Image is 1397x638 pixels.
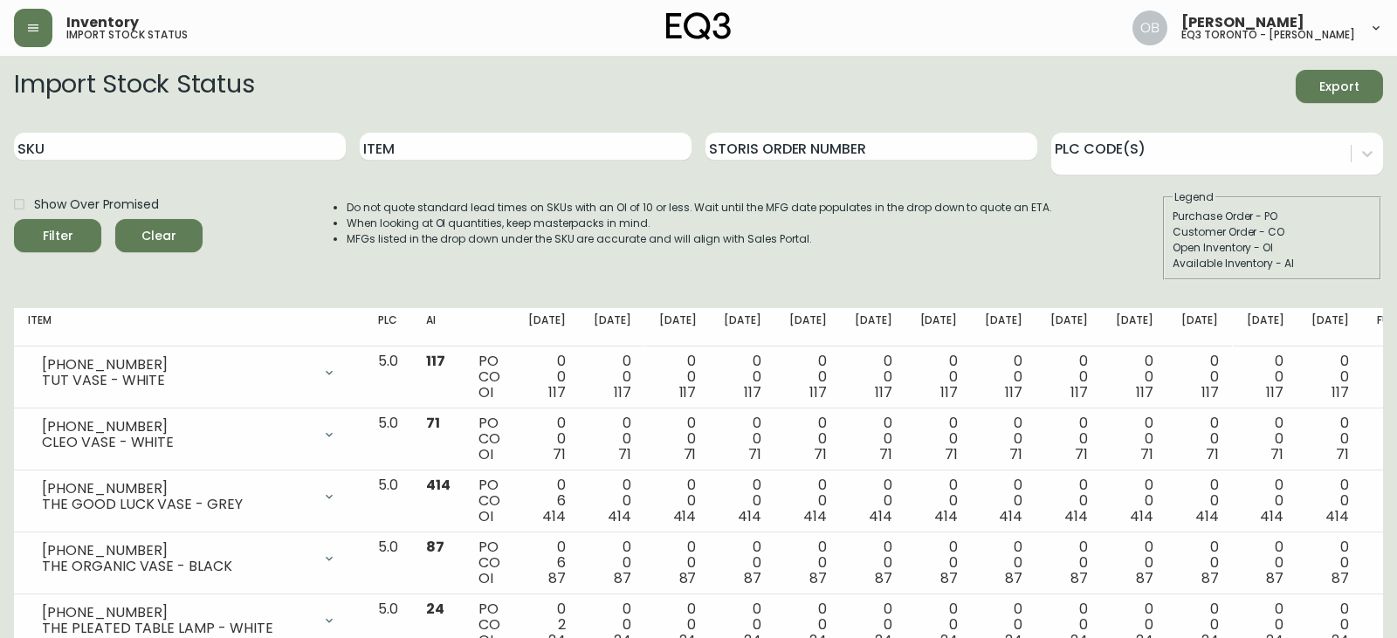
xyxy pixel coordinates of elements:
span: 71 [1140,444,1153,464]
span: 414 [1064,506,1088,526]
div: 0 0 [789,539,827,587]
div: 0 0 [594,539,631,587]
div: Available Inventory - AI [1173,256,1372,271]
div: 0 0 [1181,477,1219,525]
span: 71 [814,444,827,464]
div: THE ORGANIC VASE - BLACK [42,559,312,574]
span: 71 [1009,444,1022,464]
div: [PHONE_NUMBER] [42,481,312,497]
span: 414 [1325,506,1349,526]
span: 87 [1136,568,1153,588]
div: 0 0 [1311,477,1349,525]
span: 71 [945,444,958,464]
span: 24 [426,599,444,619]
span: OI [478,444,493,464]
li: When looking at OI quantities, keep masterpacks in mind. [347,216,1052,231]
span: OI [478,382,493,402]
div: 0 0 [855,539,892,587]
div: 0 0 [528,353,566,401]
div: PO CO [478,477,500,525]
div: 0 0 [724,477,761,525]
td: 5.0 [364,532,412,594]
div: 0 0 [724,539,761,587]
span: [PERSON_NAME] [1181,16,1304,30]
span: 87 [875,568,892,588]
span: 414 [608,506,631,526]
div: 0 0 [920,415,958,463]
span: 117 [1005,382,1022,402]
span: 87 [940,568,958,588]
span: 71 [879,444,892,464]
div: PO CO [478,539,500,587]
img: 8e0065c524da89c5c924d5ed86cfe468 [1132,10,1167,45]
span: 87 [1201,568,1219,588]
div: 0 0 [659,353,697,401]
div: 0 0 [1247,415,1284,463]
div: 0 0 [789,477,827,525]
li: Do not quote standard lead times on SKUs with an OI of 10 or less. Wait until the MFG date popula... [347,200,1052,216]
div: 0 0 [1050,353,1088,401]
div: 0 0 [985,415,1022,463]
span: 87 [1005,568,1022,588]
div: [PHONE_NUMBER] [42,419,312,435]
span: 87 [1266,568,1283,588]
span: 71 [426,413,440,433]
div: Customer Order - CO [1173,224,1372,240]
td: 5.0 [364,408,412,470]
span: Inventory [66,16,139,30]
div: 0 0 [985,539,1022,587]
span: 117 [940,382,958,402]
div: [PHONE_NUMBER] [42,605,312,621]
div: 0 0 [1311,415,1349,463]
td: 5.0 [364,470,412,532]
span: 414 [934,506,958,526]
span: 71 [684,444,697,464]
th: [DATE] [1036,308,1102,346]
span: 117 [1266,382,1283,402]
span: 414 [1195,506,1219,526]
div: 0 0 [855,477,892,525]
th: [DATE] [1233,308,1298,346]
div: 0 0 [1247,353,1284,401]
div: 0 0 [985,477,1022,525]
th: [DATE] [710,308,775,346]
span: 117 [809,382,827,402]
span: Export [1310,76,1369,98]
span: 414 [999,506,1022,526]
div: 0 6 [528,477,566,525]
div: Purchase Order - PO [1173,209,1372,224]
div: 0 0 [789,353,827,401]
div: 0 0 [1116,353,1153,401]
span: 414 [803,506,827,526]
div: 0 0 [528,415,566,463]
span: 87 [614,568,631,588]
div: 0 0 [920,353,958,401]
div: 0 6 [528,539,566,587]
span: 87 [679,568,697,588]
span: 414 [869,506,892,526]
h2: Import Stock Status [14,70,254,103]
span: 87 [744,568,761,588]
button: Clear [115,219,203,252]
span: 117 [548,382,566,402]
span: 117 [614,382,631,402]
span: 71 [553,444,566,464]
div: 0 0 [594,353,631,401]
span: 414 [542,506,566,526]
span: 87 [809,568,827,588]
button: Export [1296,70,1383,103]
th: AI [412,308,465,346]
span: 414 [1130,506,1153,526]
div: [PHONE_NUMBER]THE GOOD LUCK VASE - GREY [28,477,350,516]
div: 0 0 [1181,539,1219,587]
div: THE PLEATED TABLE LAMP - WHITE [42,621,312,636]
span: 71 [618,444,631,464]
th: PLC [364,308,412,346]
div: 0 0 [1311,539,1349,587]
div: 0 0 [1247,477,1284,525]
h5: eq3 toronto - [PERSON_NAME] [1181,30,1355,40]
div: 0 0 [920,539,958,587]
span: 71 [748,444,761,464]
div: PO CO [478,415,500,463]
span: 87 [548,568,566,588]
